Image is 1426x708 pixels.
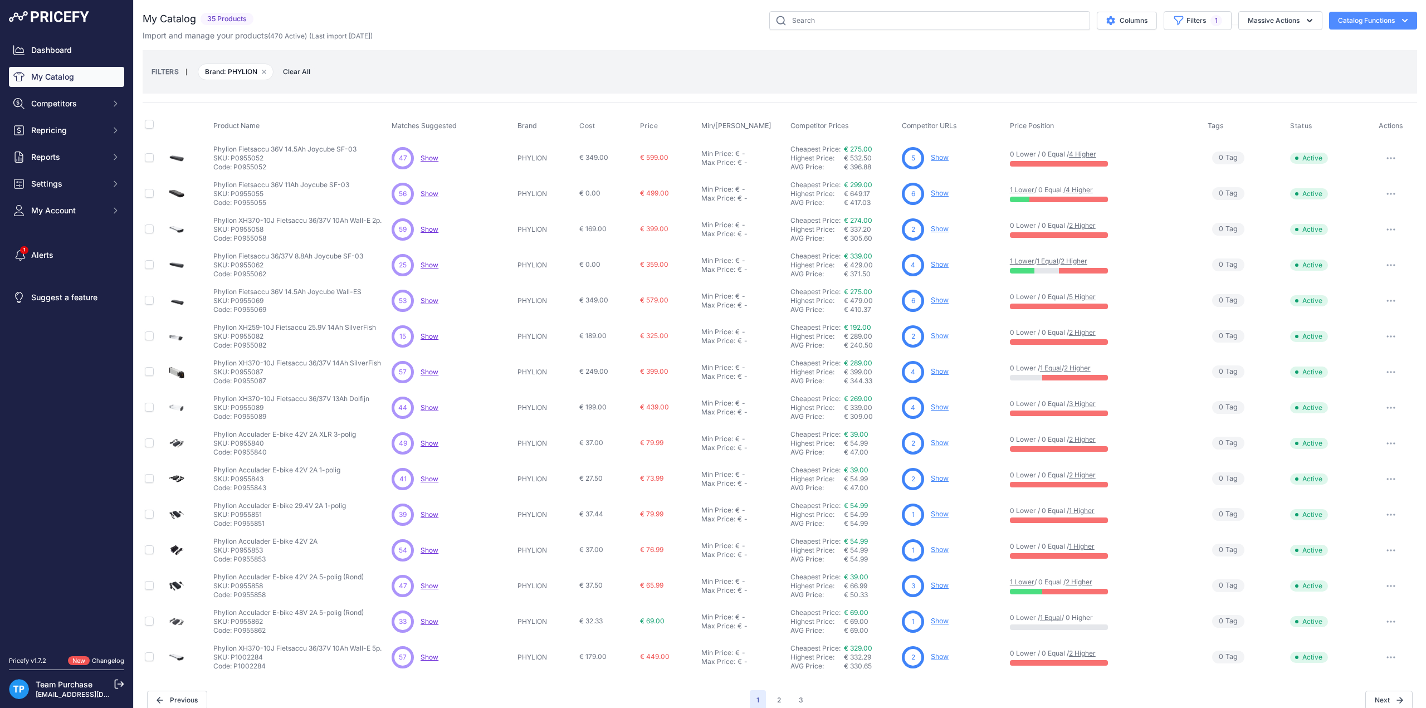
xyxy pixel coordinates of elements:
a: Suggest a feature [9,287,124,307]
a: 1 Equal [1040,364,1062,372]
a: Cheapest Price: [790,608,841,617]
p: / / [1010,257,1197,266]
a: € 39.00 [844,573,868,581]
button: Status [1290,121,1315,130]
input: Search [769,11,1090,30]
div: - [742,194,748,203]
a: Show [931,260,949,268]
button: Massive Actions [1238,11,1322,30]
a: Cheapest Price: [790,466,841,474]
span: 0 [1219,331,1223,341]
div: - [742,265,748,274]
div: € [738,158,742,167]
p: Phylion Fietsaccu 36V 14.5Ah Joycube Wall-ES [213,287,362,296]
p: Phylion XH370-10J Fietsaccu 36/37V 14Ah SilverFish [213,359,381,368]
span: € 249.00 [579,367,608,375]
a: Cheapest Price: [790,537,841,545]
button: Price [640,121,661,130]
span: € 579.00 [640,296,668,304]
div: € [738,336,742,345]
div: € 305.60 [844,234,897,243]
a: Show [931,224,949,233]
div: AVG Price: [790,341,844,350]
a: € 299.00 [844,180,872,189]
div: € [738,301,742,310]
div: € 371.50 [844,270,897,279]
div: € [735,185,740,194]
span: 6 [911,296,915,306]
span: Active [1290,153,1328,164]
p: 0 Lower / 0 Equal / [1010,328,1197,337]
p: Code: P0955058 [213,234,382,243]
div: € [738,372,742,381]
a: Show [421,189,438,198]
a: Show [421,510,438,519]
span: 35 Products [201,13,253,26]
button: Settings [9,174,124,194]
a: 2 Higher [1069,221,1096,230]
span: 53 [399,296,407,306]
span: Competitor URLs [902,121,957,130]
span: Min/[PERSON_NAME] [701,121,771,130]
span: Tag [1212,223,1244,236]
div: Max Price: [701,194,735,203]
span: 2 [911,224,915,235]
span: 15 [399,331,406,341]
div: - [742,158,748,167]
a: € 274.00 [844,216,872,224]
a: 470 Active [270,32,305,40]
p: Import and manage your products [143,30,373,41]
span: € 479.00 [844,296,873,305]
span: Tag [1212,365,1244,378]
a: 1 Lower [1010,257,1034,265]
span: € 0.00 [579,189,600,197]
div: Highest Price: [790,189,844,198]
a: Cheapest Price: [790,394,841,403]
a: € 289.00 [844,359,872,367]
div: Max Price: [701,372,735,381]
button: Cost [579,121,597,130]
p: PHYLION [517,154,574,163]
a: 1 Equal [1037,257,1058,265]
span: € 0.00 [579,260,600,268]
span: Product Name [213,121,260,130]
a: Show [421,261,438,269]
div: - [740,149,745,158]
span: € 649.17 [844,189,870,198]
div: Max Price: [701,158,735,167]
a: 2 Higher [1066,578,1092,586]
a: € 339.00 [844,252,872,260]
span: € 349.00 [579,153,608,162]
a: Cheapest Price: [790,323,841,331]
a: Show [421,368,438,376]
div: € [735,221,740,230]
a: Show [931,617,949,625]
p: Phylion Fietsaccu 36V 11Ah Joycube SF-03 [213,180,349,189]
div: Highest Price: [790,296,844,305]
a: Show [931,153,949,162]
a: 2 Higher [1069,649,1096,657]
span: 56 [399,189,407,199]
p: Phylion XH259-10J Fietsaccu 25.9V 14Ah SilverFish [213,323,376,332]
span: Active [1290,224,1328,235]
span: 0 [1219,188,1223,199]
div: Min Price: [701,256,733,265]
span: Active [1290,188,1328,199]
p: Code: P0955087 [213,377,381,385]
a: Show [421,475,438,483]
div: € 240.50 [844,341,897,350]
span: 4 [911,260,915,270]
a: Cheapest Price: [790,501,841,510]
a: Show [421,439,438,447]
a: € 269.00 [844,394,872,403]
nav: Sidebar [9,40,124,643]
span: Cost [579,121,595,130]
p: Code: P0955055 [213,198,349,207]
div: - [740,221,745,230]
div: Min Price: [701,328,733,336]
a: Alerts [9,245,124,265]
span: 57 [399,367,407,377]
